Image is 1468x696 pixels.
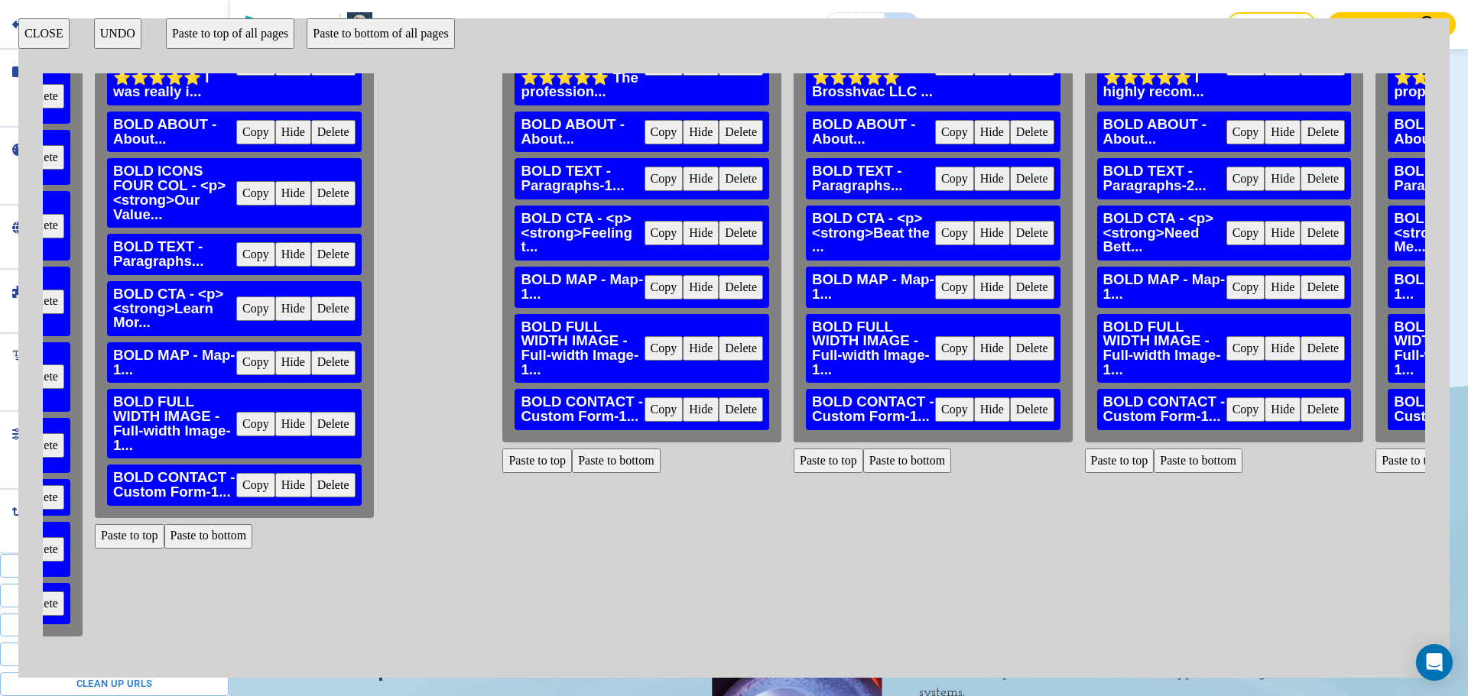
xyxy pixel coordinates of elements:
button: Hide [275,242,311,267]
button: Hide [1265,221,1301,245]
button: Copy [645,336,684,361]
button: Paste to top [1375,448,1445,473]
h2: Save and Exit Editor [37,15,152,34]
button: Paste to top of all pages [166,18,294,49]
button: Copy [236,473,275,497]
button: Copy [935,275,974,299]
button: Delete [1301,336,1345,361]
button: Paste to bottom [863,448,952,473]
h3: BOLD TEXT - Paragraphs... [113,240,236,268]
h3: Need help? [1168,18,1215,31]
button: Delete [20,364,64,389]
button: Paste to top [502,448,572,473]
button: Copy [935,221,974,245]
h3: BOLD CONTACT - Custom Form-1... [1103,395,1226,423]
h3: BOLD TEXT - Paragraphs... [812,164,935,193]
button: Hide [974,167,1010,191]
button: Copy [645,120,684,144]
button: Copy [236,296,275,321]
p: Contact Sales [1348,18,1408,31]
button: Copy [645,397,684,422]
button: Copy [1226,167,1265,191]
h3: BOLD ABOUT - About... [521,118,644,146]
h3: BOLD FULL WIDTH IMAGE - Full-width Image-1... [812,320,935,377]
button: Delete [311,296,356,321]
button: Copy [1226,275,1265,299]
button: UNDO [94,18,141,49]
button: Delete [719,275,763,299]
button: Delete [311,473,356,497]
h3: BOLD CONTACT - Custom Form-1... [812,395,935,423]
button: Delete [1301,397,1345,422]
button: Hide [1265,336,1301,361]
button: Delete [1301,275,1345,299]
button: Delete [1010,397,1054,422]
button: Hide [275,412,311,436]
button: Delete [1010,221,1054,245]
button: Paste to bottom of all pages [307,18,454,49]
button: Hide [275,351,311,375]
button: Copy [645,167,684,191]
button: Hide [1265,397,1301,422]
img: Your Logo [347,12,372,37]
button: Delete [1010,336,1054,361]
button: Delete [1301,120,1345,144]
h3: BOLD MAP - Map-1... [1103,273,1226,301]
button: Delete [719,120,763,144]
p: Save Draft [1247,18,1296,31]
button: Delete [20,433,64,458]
button: Copy [645,275,684,299]
button: Delete [1301,167,1345,191]
h3: BOLD CTA - <p><strong>Beat the ... [812,212,935,254]
button: Hide [683,275,719,299]
button: Hide [275,296,311,321]
button: Hide [974,120,1010,144]
button: Hide [275,473,311,497]
button: Paste to bottom [1154,448,1242,473]
button: Contact Sales [1328,12,1456,37]
h3: BOLD CONTACT - Custom Form-1... [521,395,644,423]
button: Delete [719,221,763,245]
button: Copy [236,120,275,144]
button: Copy [935,397,974,422]
img: Bizwise Logo [242,15,333,34]
button: Delete [311,242,356,267]
button: Hide [683,120,719,144]
button: Save Draft [1227,12,1316,37]
button: Hide [275,120,311,144]
button: CLOSE [18,18,70,49]
button: Delete [1301,221,1345,245]
h3: BOLD ABOUT - About... [113,118,236,146]
button: Delete [1010,120,1054,144]
button: Delete [719,336,763,361]
button: Delete [20,591,64,616]
button: Delete [20,214,64,238]
button: Copy [1226,120,1265,144]
div: Open Intercom Messenger [1416,644,1453,681]
button: Delete [1010,167,1054,191]
button: Copy [1226,336,1265,361]
h3: BOLD TEXT - Paragraphs-2... [1103,164,1226,193]
button: Delete [1010,275,1054,299]
button: Copy [935,336,974,361]
h3: BOLD CONTACT - Custom Form-1... [113,471,236,499]
button: Hide [683,397,719,422]
button: Hide [974,397,1010,422]
button: Hide [683,167,719,191]
button: Hide [1265,275,1301,299]
button: Delete [20,537,64,562]
h3: BOLD ABOUT - About... [812,118,935,146]
button: Delete [20,84,64,108]
button: Copy [935,167,974,191]
button: Delete [719,167,763,191]
button: Paste to top [95,524,164,549]
h3: BOLD CTA - <p><strong>Learn Mor... [113,287,236,330]
h3: BOLD FULL WIDTH IMAGE - Full-width Image-1... [1103,320,1226,377]
button: Delete [20,145,64,170]
button: Delete [719,397,763,422]
h3: BOLD MAP - Map-1... [812,273,935,301]
button: Copy [236,242,275,267]
button: Copy [236,351,275,375]
button: Copy [1226,221,1265,245]
button: Hide [683,336,719,361]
